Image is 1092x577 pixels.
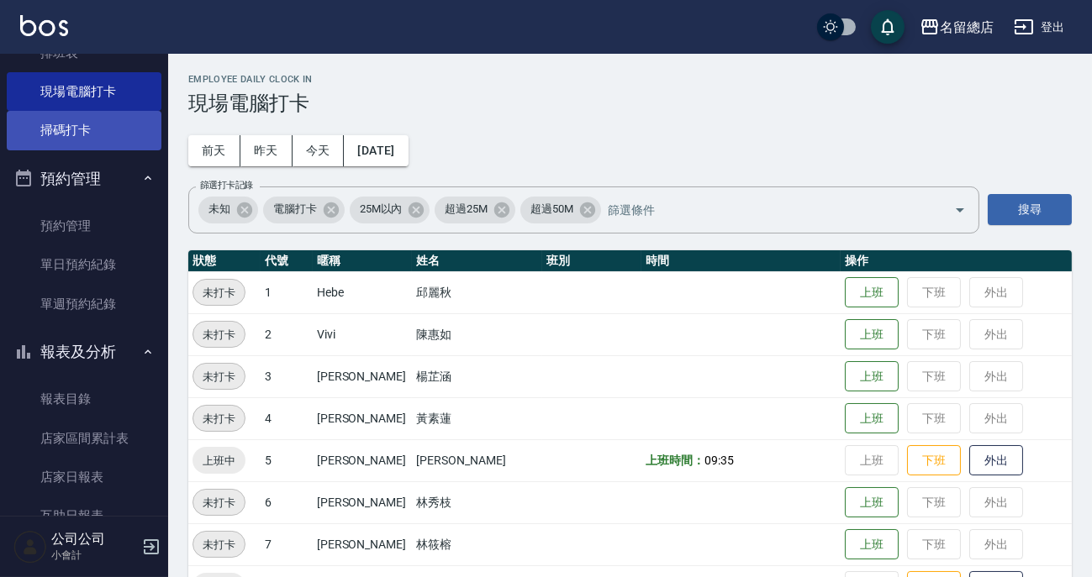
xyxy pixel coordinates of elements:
img: Logo [20,15,68,36]
div: 未知 [198,197,258,223]
td: 林筱榕 [412,523,541,565]
span: 未打卡 [193,284,245,302]
a: 單週預約紀錄 [7,285,161,323]
img: Person [13,530,47,564]
input: 篩選條件 [604,195,925,224]
button: 上班 [845,319,899,350]
td: Vivi [313,313,412,355]
div: 25M以內 [350,197,430,223]
span: 未打卡 [193,536,245,553]
span: 25M以內 [350,201,413,218]
td: [PERSON_NAME] [313,439,412,481]
h2: Employee Daily Clock In [188,74,1072,85]
a: 現場電腦打卡 [7,72,161,111]
td: 2 [261,313,312,355]
button: [DATE] [344,135,408,166]
td: 黃素蓮 [412,397,541,439]
h3: 現場電腦打卡 [188,92,1072,115]
span: 未知 [198,201,240,218]
th: 代號 [261,250,312,272]
td: Hebe [313,271,412,313]
a: 掃碼打卡 [7,111,161,149]
span: 未打卡 [193,410,245,428]
a: 單日預約紀錄 [7,245,161,284]
button: 上班 [845,361,899,392]
a: 店家日報表 [7,458,161,496]
th: 暱稱 [313,250,412,272]
button: 報表及分析 [7,330,161,374]
th: 操作 [841,250,1072,272]
td: [PERSON_NAME] [313,397,412,439]
h5: 公司公司 [51,531,137,548]
th: 班別 [542,250,641,272]
td: 林秀枝 [412,481,541,523]
td: [PERSON_NAME] [313,355,412,397]
button: 登出 [1007,12,1072,43]
td: [PERSON_NAME] [412,439,541,481]
button: 名留總店 [913,10,1000,45]
th: 狀態 [188,250,261,272]
th: 時間 [641,250,841,272]
span: 上班中 [193,452,245,469]
button: 上班 [845,529,899,560]
span: 未打卡 [193,494,245,511]
span: 09:35 [704,454,734,467]
div: 超過25M [435,197,515,223]
td: [PERSON_NAME] [313,481,412,523]
td: 3 [261,355,312,397]
button: 上班 [845,277,899,308]
a: 報表目錄 [7,380,161,418]
p: 小會計 [51,548,137,563]
div: 電腦打卡 [263,197,345,223]
button: 外出 [969,445,1023,476]
button: Open [947,197,973,223]
td: 6 [261,481,312,523]
button: 今天 [293,135,345,166]
span: 超過50M [520,201,583,218]
label: 篩選打卡記錄 [200,179,253,191]
span: 未打卡 [193,326,245,344]
td: 陳惠如 [412,313,541,355]
button: 上班 [845,487,899,518]
td: 7 [261,523,312,565]
span: 超過25M [435,201,498,218]
button: 搜尋 [988,194,1072,225]
a: 預約管理 [7,207,161,245]
span: 電腦打卡 [263,201,327,218]
a: 店家區間累計表 [7,419,161,458]
td: 邱麗秋 [412,271,541,313]
td: [PERSON_NAME] [313,523,412,565]
div: 超過50M [520,197,601,223]
td: 楊芷涵 [412,355,541,397]
th: 姓名 [412,250,541,272]
b: 上班時間： [646,454,704,467]
button: 昨天 [240,135,293,166]
button: 下班 [907,445,961,476]
span: 未打卡 [193,368,245,386]
button: 預約管理 [7,157,161,201]
td: 4 [261,397,312,439]
button: 上班 [845,403,899,434]
td: 1 [261,271,312,313]
a: 互助日報表 [7,496,161,535]
td: 5 [261,439,312,481]
button: save [871,10,905,44]
button: 前天 [188,135,240,166]
div: 名留總店 [940,17,994,38]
